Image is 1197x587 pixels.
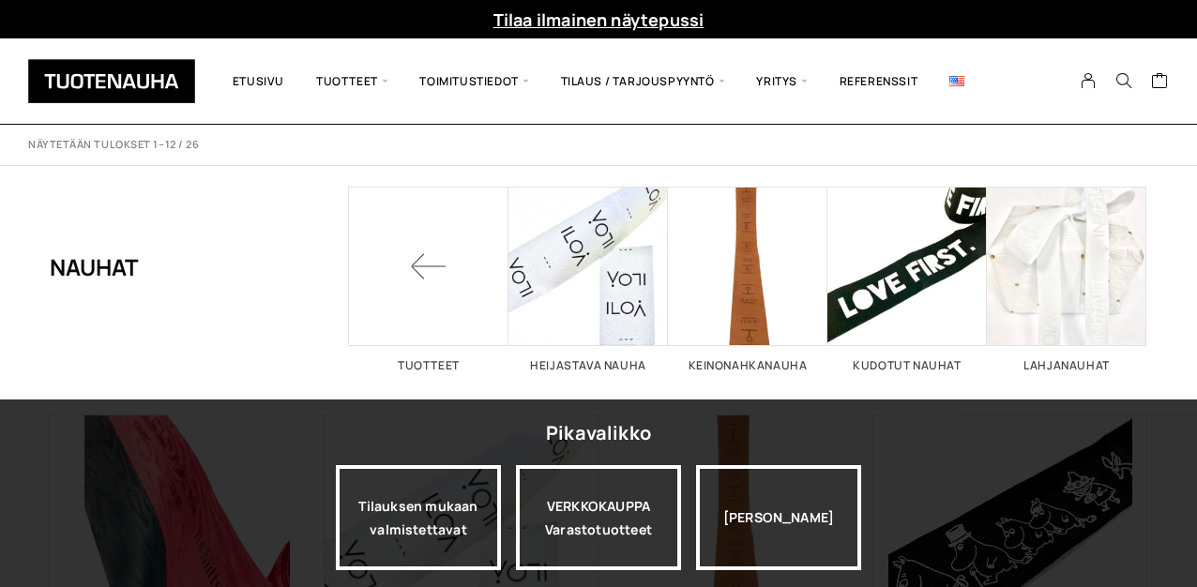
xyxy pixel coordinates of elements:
[516,465,681,570] div: VERKKOKAUPPA Varastotuotteet
[546,416,651,450] div: Pikavalikko
[668,360,827,371] h2: Keinonahkanauha
[28,59,195,103] img: Tuotenauha Oy
[300,53,403,110] span: Tuotteet
[336,465,501,570] a: Tilauksen mukaan valmistettavat
[28,138,199,152] p: Näytetään tulokset 1–12 / 26
[403,53,544,110] span: Toimitustiedot
[827,187,987,371] a: Visit product category Kudotut nauhat
[217,53,300,110] a: Etusivu
[508,360,668,371] h2: Heijastava nauha
[349,187,508,371] a: Tuotteet
[987,360,1146,371] h2: Lahjanauhat
[349,360,508,371] h2: Tuotteet
[740,53,823,110] span: Yritys
[545,53,741,110] span: Tilaus / Tarjouspyyntö
[508,187,668,371] a: Visit product category Heijastava nauha
[668,187,827,371] a: Visit product category Keinonahkanauha
[827,360,987,371] h2: Kudotut nauhat
[949,76,964,86] img: English
[1070,72,1107,89] a: My Account
[493,8,705,31] a: Tilaa ilmainen näytepussi
[50,187,139,346] h1: Nauhat
[1106,72,1142,89] button: Search
[987,187,1146,371] a: Visit product category Lahjanauhat
[696,465,861,570] div: [PERSON_NAME]
[1151,71,1169,94] a: Cart
[516,465,681,570] a: VERKKOKAUPPAVarastotuotteet
[824,53,934,110] a: Referenssit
